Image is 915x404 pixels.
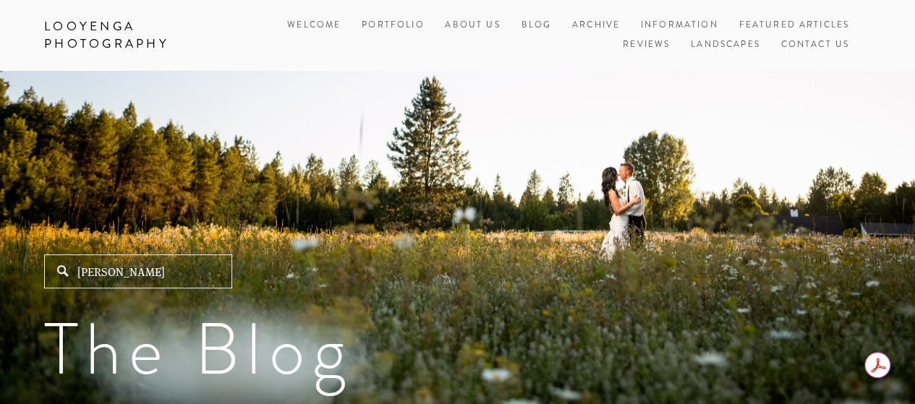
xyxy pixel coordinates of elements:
[33,14,222,56] a: Looyenga Photography
[362,19,424,31] a: Portfolio
[44,254,232,288] input: Search
[739,16,849,35] a: Featured Articles
[287,16,341,35] a: Welcome
[521,16,551,35] a: Blog
[691,35,760,55] a: Landscapes
[780,35,849,55] a: Contact Us
[623,35,670,55] a: Reviews
[44,313,871,385] h1: The Blog
[572,16,620,35] a: Archive
[641,19,718,31] a: Information
[445,16,500,35] a: About Us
